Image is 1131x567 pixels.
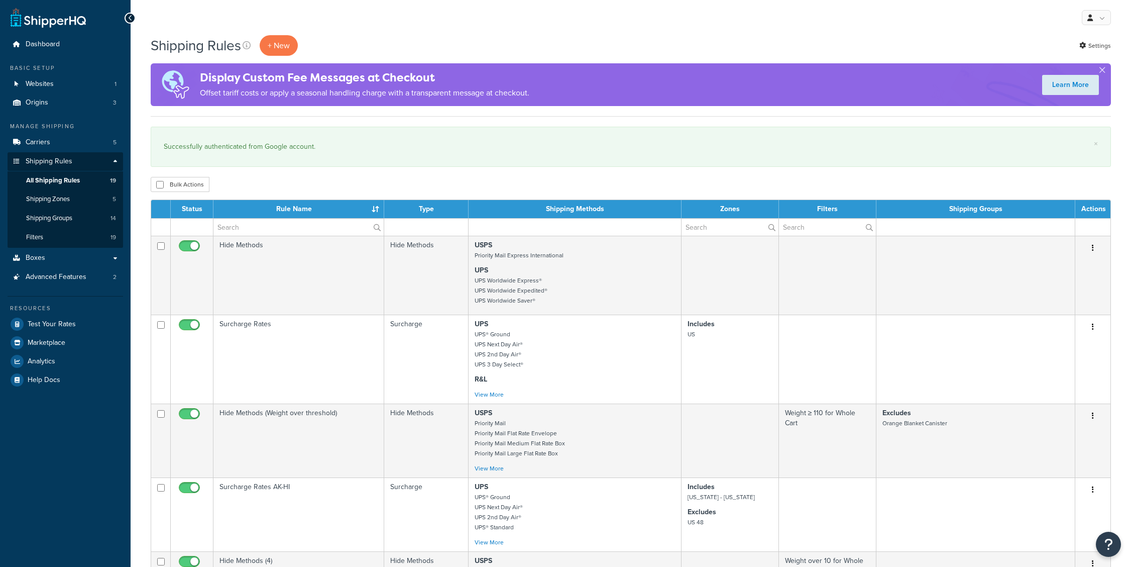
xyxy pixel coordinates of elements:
[213,200,384,218] th: Rule Name : activate to sort column ascending
[8,371,123,389] a: Help Docs
[26,157,72,166] span: Shipping Rules
[213,219,384,236] input: Search
[688,518,704,527] small: US 48
[8,75,123,93] li: Websites
[26,233,43,242] span: Filters
[475,390,504,399] a: View More
[384,315,469,404] td: Surcharge
[113,99,117,107] span: 3
[28,376,60,385] span: Help Docs
[8,152,123,248] li: Shipping Rules
[110,214,116,223] span: 14
[213,478,384,551] td: Surcharge Rates AK-HI
[475,374,487,385] strong: R&L
[26,176,80,185] span: All Shipping Rules
[151,36,241,55] h1: Shipping Rules
[8,122,123,131] div: Manage Shipping
[8,228,123,247] li: Filters
[26,80,54,88] span: Websites
[384,478,469,551] td: Surcharge
[688,330,695,339] small: US
[8,75,123,93] a: Websites 1
[1096,532,1121,557] button: Open Resource Center
[469,200,682,218] th: Shipping Methods
[8,268,123,287] li: Advanced Features
[8,190,123,209] a: Shipping Zones 5
[1075,200,1110,218] th: Actions
[779,200,877,218] th: Filters
[11,8,86,28] a: ShipperHQ Home
[475,319,488,329] strong: UPS
[475,408,492,418] strong: USPS
[876,200,1075,218] th: Shipping Groups
[26,273,86,281] span: Advanced Features
[8,64,123,72] div: Basic Setup
[26,99,48,107] span: Origins
[213,236,384,315] td: Hide Methods
[8,171,123,190] a: All Shipping Rules 19
[475,493,523,532] small: UPS® Ground UPS Next Day Air® UPS 2nd Day Air® UPS® Standard
[200,86,529,100] p: Offset tariff costs or apply a seasonal handling charge with a transparent message at checkout.
[8,171,123,190] li: All Shipping Rules
[682,200,778,218] th: Zones
[8,315,123,333] a: Test Your Rates
[475,330,523,369] small: UPS® Ground UPS Next Day Air® UPS 2nd Day Air® UPS 3 Day Select®
[475,240,492,250] strong: USPS
[8,133,123,152] a: Carriers 5
[8,304,123,313] div: Resources
[8,209,123,228] a: Shipping Groups 14
[115,80,117,88] span: 1
[164,140,1098,154] div: Successfully authenticated from Google account.
[8,352,123,370] li: Analytics
[28,357,55,366] span: Analytics
[8,228,123,247] a: Filters 19
[475,251,563,260] small: Priority Mail Express International
[200,69,529,86] h4: Display Custom Fee Messages at Checkout
[28,339,65,347] span: Marketplace
[113,138,117,147] span: 5
[8,209,123,228] li: Shipping Groups
[260,35,298,56] p: + New
[110,176,116,185] span: 19
[8,334,123,352] a: Marketplace
[688,493,755,502] small: [US_STATE] - [US_STATE]
[8,133,123,152] li: Carriers
[688,319,715,329] strong: Includes
[1042,75,1099,95] a: Learn More
[151,177,209,192] button: Bulk Actions
[28,320,76,329] span: Test Your Rates
[475,265,488,275] strong: UPS
[1094,140,1098,148] a: ×
[682,219,778,236] input: Search
[475,276,547,305] small: UPS Worldwide Express® UPS Worldwide Expedited® UPS Worldwide Saver®
[8,249,123,267] a: Boxes
[475,538,504,547] a: View More
[8,35,123,54] a: Dashboard
[384,404,469,478] td: Hide Methods
[171,200,213,218] th: Status
[1079,39,1111,53] a: Settings
[151,63,200,106] img: duties-banner-06bc72dcb5fe05cb3f9472aba00be2ae8eb53ab6f0d8bb03d382ba314ac3c341.png
[110,233,116,242] span: 19
[688,507,716,517] strong: Excludes
[779,404,877,478] td: Weight ≥ 110 for Whole Cart
[882,419,947,428] small: Orange Blanket Canister
[8,152,123,171] a: Shipping Rules
[26,214,72,223] span: Shipping Groups
[688,482,715,492] strong: Includes
[26,254,45,262] span: Boxes
[475,419,565,458] small: Priority Mail Priority Mail Flat Rate Envelope Priority Mail Medium Flat Rate Box Priority Mail L...
[8,93,123,112] li: Origins
[779,219,876,236] input: Search
[8,190,123,209] li: Shipping Zones
[882,408,911,418] strong: Excludes
[475,482,488,492] strong: UPS
[8,268,123,287] a: Advanced Features 2
[113,273,117,281] span: 2
[26,195,70,204] span: Shipping Zones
